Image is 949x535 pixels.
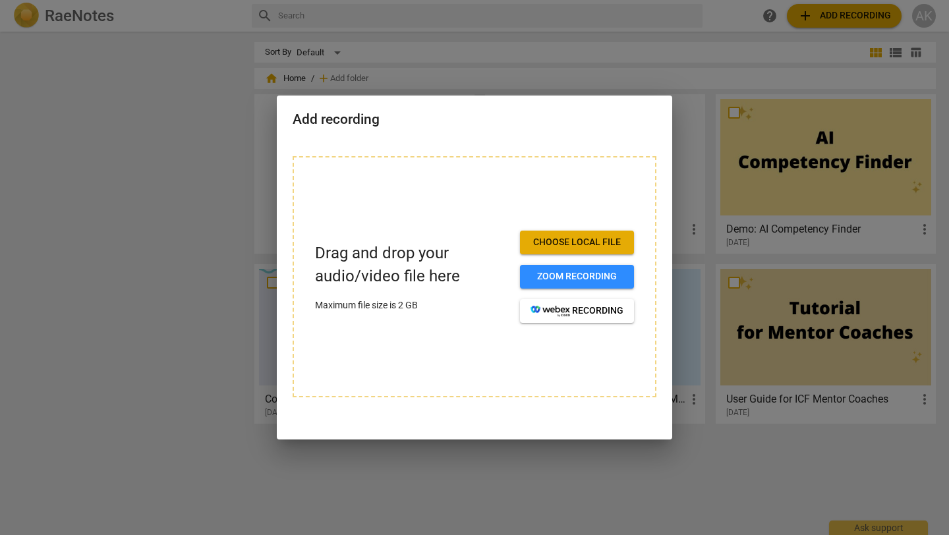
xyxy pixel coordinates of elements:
[531,304,623,318] span: recording
[520,299,634,323] button: recording
[315,242,509,288] p: Drag and drop your audio/video file here
[520,265,634,289] button: Zoom recording
[315,298,509,312] p: Maximum file size is 2 GB
[293,111,656,128] h2: Add recording
[531,236,623,249] span: Choose local file
[531,270,623,283] span: Zoom recording
[520,231,634,254] button: Choose local file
